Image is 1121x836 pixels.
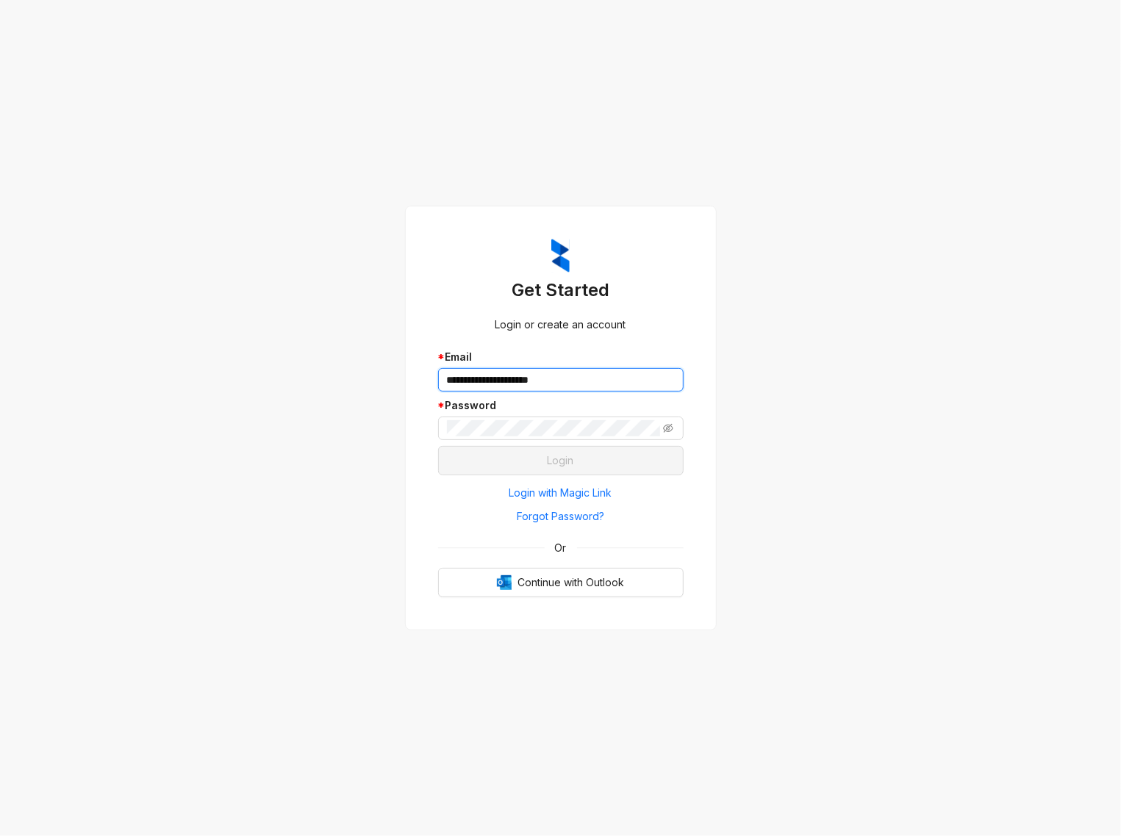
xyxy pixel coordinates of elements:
[545,540,577,556] span: Or
[663,423,673,433] span: eye-invisible
[438,481,684,505] button: Login with Magic Link
[438,349,684,365] div: Email
[509,485,612,501] span: Login with Magic Link
[438,278,684,302] h3: Get Started
[438,317,684,333] div: Login or create an account
[438,568,684,597] button: OutlookContinue with Outlook
[517,574,624,591] span: Continue with Outlook
[438,505,684,528] button: Forgot Password?
[438,446,684,475] button: Login
[551,239,570,273] img: ZumaIcon
[438,397,684,414] div: Password
[517,508,604,525] span: Forgot Password?
[497,575,512,590] img: Outlook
